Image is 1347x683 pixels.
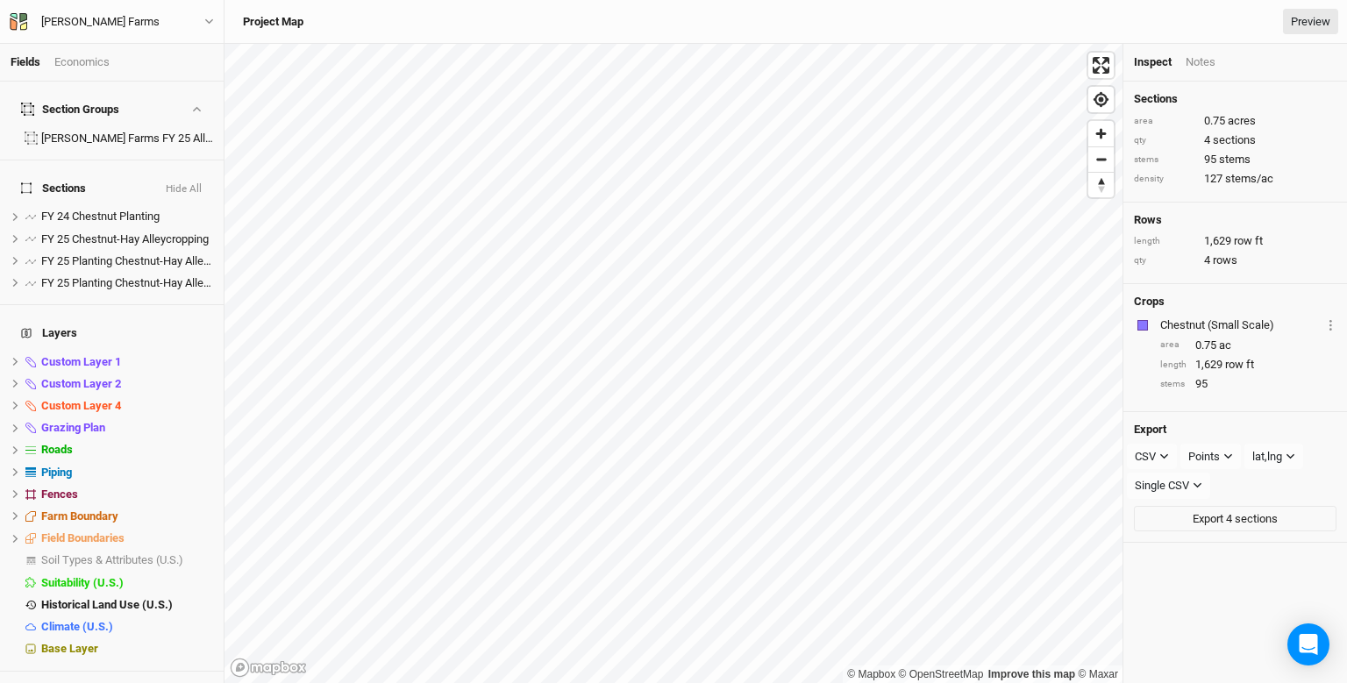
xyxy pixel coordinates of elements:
[1134,506,1336,532] button: Export 4 sections
[41,531,213,545] div: Field Boundaries
[1134,253,1336,268] div: 4
[1134,171,1336,187] div: 127
[1180,444,1241,470] button: Points
[1134,134,1195,147] div: qty
[1213,132,1256,148] span: sections
[1244,444,1303,470] button: lat,lng
[41,399,121,412] span: Custom Layer 4
[1134,153,1195,167] div: stems
[41,232,213,246] div: FY 25 Chestnut-Hay Alleycropping
[1234,233,1263,249] span: row ft
[41,355,213,369] div: Custom Layer 1
[21,181,86,196] span: Sections
[41,232,209,245] span: FY 25 Chestnut-Hay Alleycropping
[1225,171,1273,187] span: stems/ac
[1088,147,1114,172] span: Zoom out
[41,13,160,31] div: Kimberly Farms
[41,254,252,267] span: FY 25 Planting Chestnut-Hay Alleycropping
[54,54,110,70] div: Economics
[1134,233,1336,249] div: 1,629
[1088,146,1114,172] button: Zoom out
[41,466,213,480] div: Piping
[41,276,213,290] div: FY 25 Planting Chestnut-Hay Alleycropping
[41,487,213,502] div: Fences
[41,642,213,656] div: Base Layer
[1134,113,1336,129] div: 0.75
[41,509,213,523] div: Farm Boundary
[41,620,113,633] span: Climate (U.S.)
[1134,132,1336,148] div: 4
[41,531,125,544] span: Field Boundaries
[1160,376,1336,392] div: 95
[224,44,1122,683] canvas: Map
[1088,53,1114,78] button: Enter fullscreen
[41,553,213,567] div: Soil Types & Attributes (U.S.)
[9,12,215,32] button: [PERSON_NAME] Farms
[41,443,213,457] div: Roads
[41,355,121,368] span: Custom Layer 1
[1228,113,1256,129] span: acres
[1135,477,1189,494] div: Single CSV
[1134,92,1336,106] h4: Sections
[1325,315,1336,335] button: Crop Usage
[988,668,1075,680] a: Improve this map
[41,487,78,501] span: Fences
[1127,444,1177,470] button: CSV
[41,254,213,268] div: FY 25 Planting Chestnut-Hay Alleycropping
[1160,338,1187,352] div: area
[41,377,213,391] div: Custom Layer 2
[1134,254,1195,267] div: qty
[1283,9,1338,35] a: Preview
[11,316,213,351] h4: Layers
[847,668,895,680] a: Mapbox
[1160,317,1322,333] div: Chestnut (Small Scale)
[1188,448,1220,466] div: Points
[1287,623,1329,665] div: Open Intercom Messenger
[41,421,105,434] span: Grazing Plan
[1127,473,1210,499] button: Single CSV
[1088,121,1114,146] button: Zoom in
[189,103,203,115] button: Show section groups
[1160,338,1336,353] div: 0.75
[1134,173,1195,186] div: density
[1160,357,1336,373] div: 1,629
[1225,357,1254,373] span: row ft
[1219,152,1251,167] span: stems
[41,576,124,589] span: Suitability (U.S.)
[41,421,213,435] div: Grazing Plan
[41,276,252,289] span: FY 25 Planting Chestnut-Hay Alleycropping
[41,210,213,224] div: FY 24 Chestnut Planting
[165,183,203,196] button: Hide All
[41,598,213,612] div: Historical Land Use (U.S.)
[41,13,160,31] div: [PERSON_NAME] Farms
[1088,173,1114,197] span: Reset bearing to north
[899,668,984,680] a: OpenStreetMap
[21,103,119,117] div: Section Groups
[11,55,40,68] a: Fields
[1160,359,1187,372] div: length
[1088,87,1114,112] button: Find my location
[41,377,121,390] span: Custom Layer 2
[1186,54,1215,70] div: Notes
[41,399,213,413] div: Custom Layer 4
[41,132,213,146] div: Kimberly Farms FY 25 Alleycropping
[243,15,303,29] h3: Project Map
[1134,423,1336,437] h4: Export
[1160,378,1187,391] div: stems
[41,210,160,223] span: FY 24 Chestnut Planting
[230,658,307,678] a: Mapbox logo
[1134,235,1195,248] div: length
[1252,448,1282,466] div: lat,lng
[41,598,173,611] span: Historical Land Use (U.S.)
[1219,338,1231,353] span: ac
[41,466,72,479] span: Piping
[1134,54,1172,70] div: Inspect
[41,620,213,634] div: Climate (U.S.)
[41,509,118,523] span: Farm Boundary
[1078,668,1118,680] a: Maxar
[1135,448,1156,466] div: CSV
[41,553,183,566] span: Soil Types & Attributes (U.S.)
